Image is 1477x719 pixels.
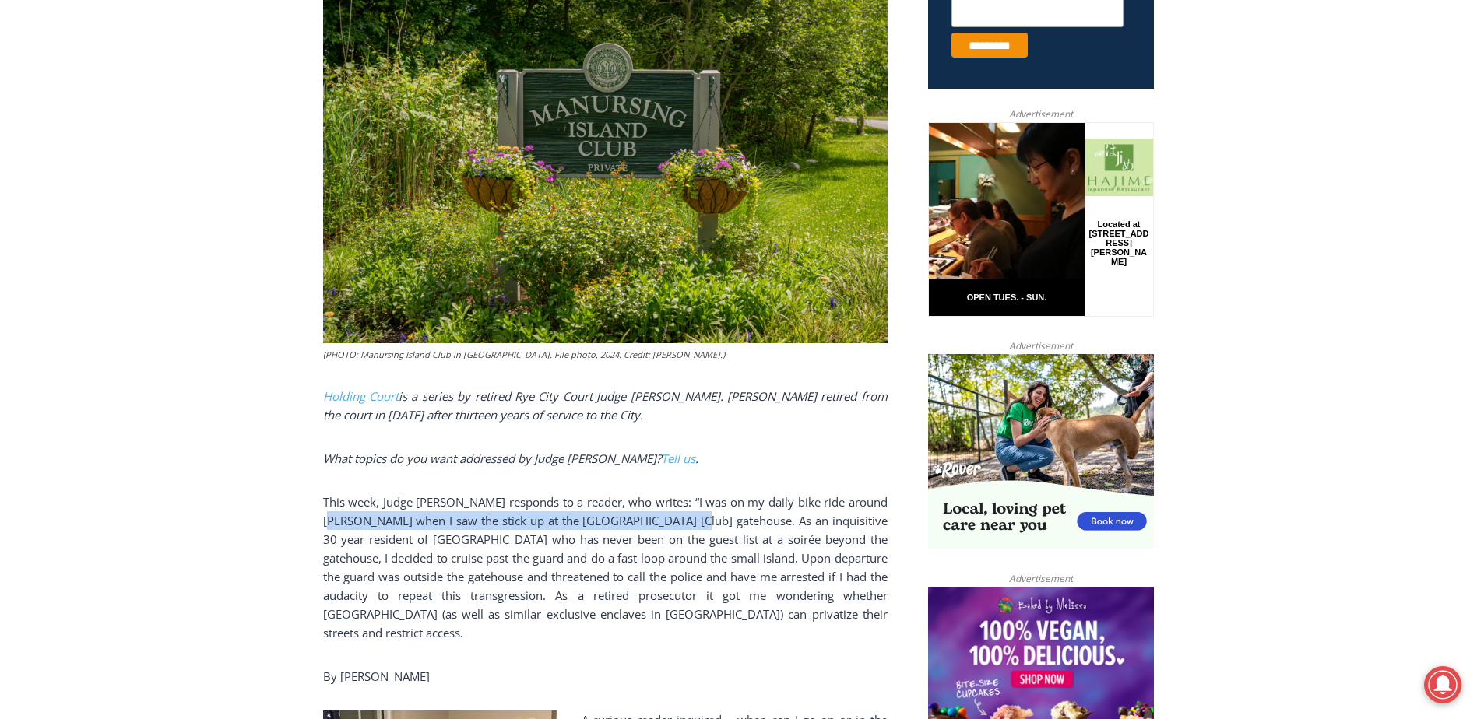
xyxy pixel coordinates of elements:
div: "I learned about the history of a place I’d honestly never considered even as a resident of [GEOG... [393,1,736,151]
a: Tell us [661,451,695,466]
p: By [PERSON_NAME] [323,667,888,686]
span: Advertisement [993,338,1088,353]
i: is a series by retired Rye City Court Judge [PERSON_NAME]. [PERSON_NAME] retired from the court i... [323,388,888,423]
span: Advertisement [993,571,1088,586]
em: What topics do you want addressed by Judge [PERSON_NAME]? . [323,451,698,466]
a: Intern @ [DOMAIN_NAME] [375,151,754,194]
p: This week, Judge [PERSON_NAME] responds to a reader, who writes: “I was on my daily bike ride aro... [323,493,888,642]
a: Holding Court [323,388,399,404]
a: Open Tues. - Sun. [PHONE_NUMBER] [1,156,156,194]
span: Advertisement [993,107,1088,121]
figcaption: (PHOTO: Manursing Island Club in [GEOGRAPHIC_DATA]. File photo, 2024. Credit: [PERSON_NAME].) [323,348,888,362]
span: Intern @ [DOMAIN_NAME] [407,155,722,190]
div: Located at [STREET_ADDRESS][PERSON_NAME] [160,97,221,186]
span: Open Tues. - Sun. [PHONE_NUMBER] [5,160,153,219]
